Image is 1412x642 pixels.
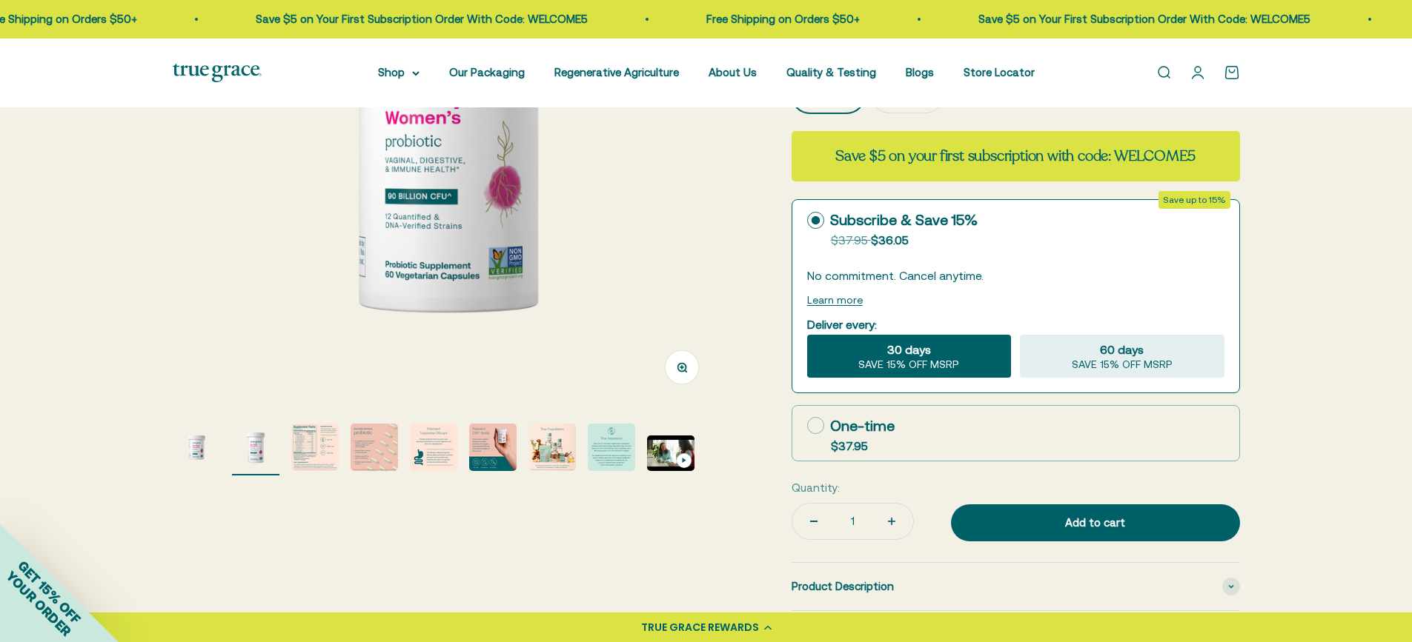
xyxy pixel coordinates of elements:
[15,558,84,626] span: GET 15% OFF
[709,66,757,78] a: About Us
[247,10,579,28] p: Save $5 on Your First Subscription Order With Code: WELCOME5
[449,66,525,78] a: Our Packaging
[173,424,220,475] button: Go to item 1
[291,424,339,471] img: Our probiotics undergo extensive third-party testing at Purity-IQ Inc., a global organization del...
[792,479,840,497] label: Quantity:
[964,66,1035,78] a: Store Locator
[554,66,679,78] a: Regenerative Agriculture
[981,514,1210,532] div: Add to cart
[232,424,279,475] button: Go to item 2
[647,435,695,475] button: Go to item 9
[951,504,1240,541] button: Add to cart
[697,13,851,25] a: Free Shipping on Orders $50+
[291,424,339,475] button: Go to item 3
[528,424,576,471] img: Our full product line provides a robust and comprehensive offering for a true foundation of healt...
[173,424,220,471] img: Daily Probiotic for Women's Vaginal, Digestive, and Immune Support* - 90 Billion CFU at time of m...
[792,578,894,595] span: Product Description
[906,66,934,78] a: Blogs
[588,424,635,471] img: Every lot of True Grace supplements undergoes extensive third-party testing. Regulation says we d...
[410,424,457,475] button: Go to item 5
[232,424,279,471] img: Daily Probiotic for Women's Vaginal, Digestive, and Immune Support* - 90 Billion CFU at time of m...
[588,424,635,475] button: Go to item 8
[410,424,457,471] img: Provide protection from stomach acid, allowing the probiotics to survive digestion and reach the ...
[786,66,876,78] a: Quality & Testing
[969,10,1302,28] p: Save $5 on Your First Subscription Order With Code: WELCOME5
[835,146,1196,166] strong: Save $5 on your first subscription with code: WELCOME5
[528,424,576,475] button: Go to item 7
[792,504,835,539] button: Decrease quantity
[351,424,398,471] img: - 12 quantified and DNA-verified probiotic cultures to support vaginal, digestive, and immune hea...
[378,64,420,81] summary: Shop
[351,424,398,475] button: Go to item 4
[641,620,759,635] div: TRUE GRACE REWARDS
[469,424,517,471] img: Protects the probiotic cultures from light, moisture, and oxygen, extending shelf life and ensuri...
[3,568,74,639] span: YOUR ORDER
[870,504,913,539] button: Increase quantity
[792,563,1240,610] summary: Product Description
[469,424,517,475] button: Go to item 6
